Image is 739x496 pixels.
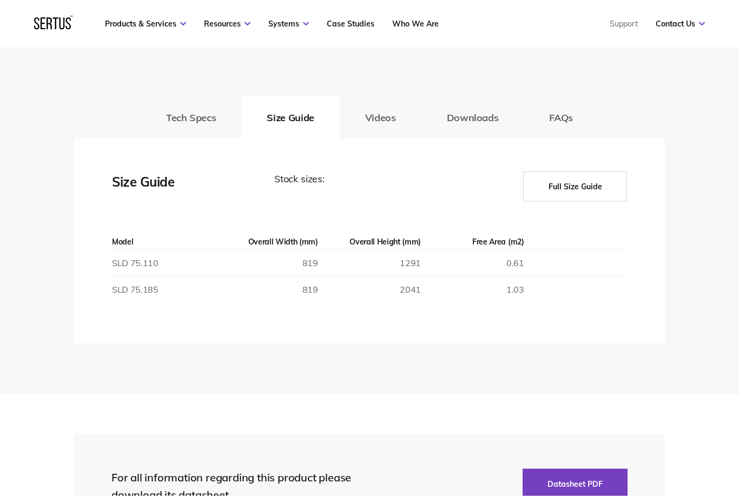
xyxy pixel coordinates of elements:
[112,234,215,250] th: Model
[610,19,638,29] a: Support
[421,96,524,139] button: Downloads
[656,19,705,29] a: Contact Us
[204,19,250,29] a: Resources
[340,96,421,139] button: Videos
[215,276,318,303] td: 819
[215,234,318,250] th: Overall Width (mm)
[268,19,309,29] a: Systems
[112,276,215,303] td: SLD 75.185
[421,234,524,250] th: Free Area (m2)
[524,96,598,139] button: FAQs
[141,96,241,139] button: Tech Specs
[105,19,186,29] a: Products & Services
[318,234,421,250] th: Overall Height (mm)
[274,171,469,202] div: Stock sizes:
[112,171,220,202] div: Size Guide
[327,19,374,29] a: Case Studies
[421,250,524,276] td: 0.61
[318,250,421,276] td: 1291
[112,250,215,276] td: SLD 75.110
[421,276,524,303] td: 1.03
[318,276,421,303] td: 2041
[523,171,627,202] button: Full Size Guide
[544,371,739,496] iframe: Chat Widget
[215,250,318,276] td: 819
[392,19,439,29] a: Who We Are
